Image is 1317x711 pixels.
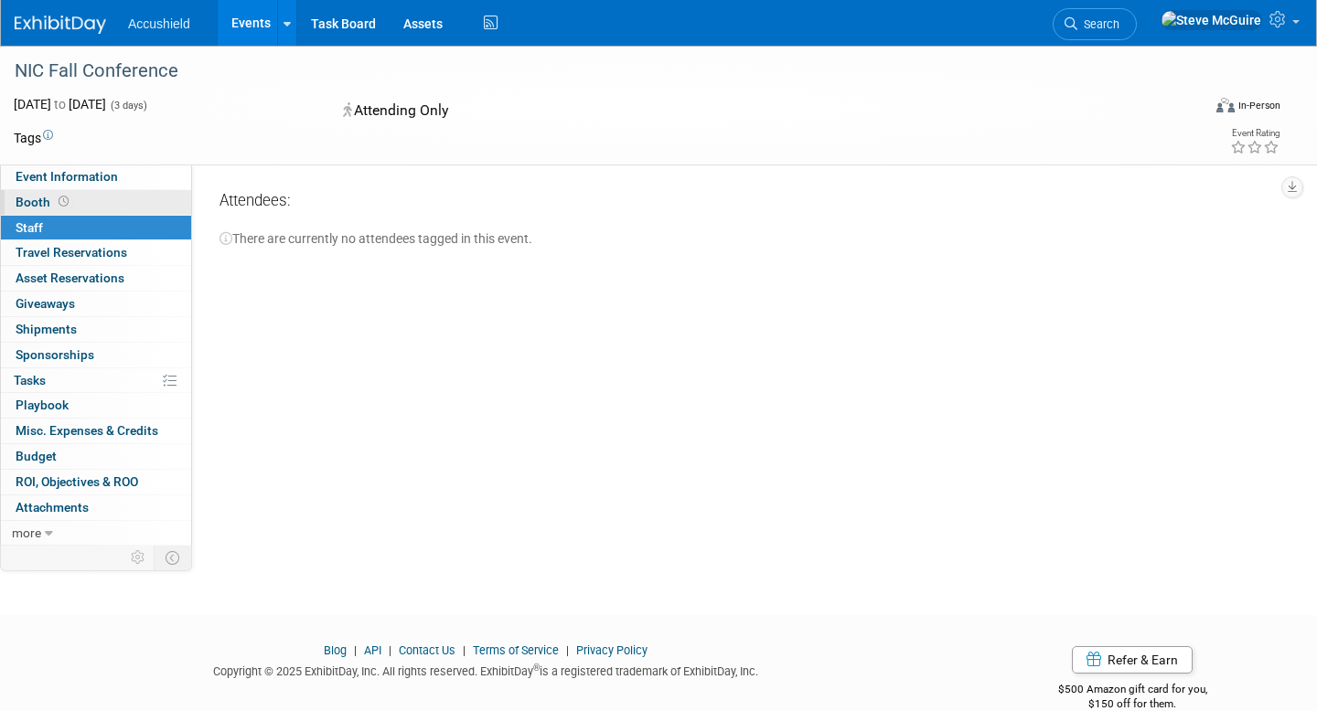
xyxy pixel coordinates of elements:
[1,190,191,215] a: Booth
[1,393,191,418] a: Playbook
[1,470,191,494] a: ROI, Objectives & ROO
[16,500,89,515] span: Attachments
[219,214,1267,248] div: There are currently no attendees tagged in this event.
[1237,99,1280,112] div: In-Person
[14,129,53,147] td: Tags
[1092,95,1280,122] div: Event Format
[1230,129,1280,138] div: Event Rating
[155,546,192,569] td: Toggle Event Tabs
[128,16,190,31] span: Accushield
[324,643,347,657] a: Blog
[8,55,1172,88] div: NIC Fall Conference
[109,100,147,111] span: (3 days)
[16,474,138,489] span: ROI, Objectives & ROO
[384,643,396,657] span: |
[1,216,191,240] a: Staff
[14,97,106,111] span: [DATE] [DATE]
[1,495,191,520] a: Attachments
[562,643,573,657] span: |
[349,643,361,657] span: |
[219,190,1267,214] div: Attendees:
[1,368,191,393] a: Tasks
[16,296,75,311] span: Giveaways
[15,16,106,34] img: ExhibitDay
[1,343,191,367] a: Sponsorships
[576,643,648,657] a: Privacy Policy
[16,347,94,362] span: Sponsorships
[533,663,540,673] sup: ®
[1,317,191,342] a: Shipments
[1,240,191,265] a: Travel Reservations
[1,444,191,469] a: Budget
[399,643,455,657] a: Contact Us
[1,164,191,189] a: Event Information
[1,292,191,316] a: Giveaways
[16,271,124,285] span: Asset Reservations
[16,245,127,260] span: Travel Reservations
[1072,646,1193,674] a: Refer & Earn
[364,643,381,657] a: API
[1,266,191,291] a: Asset Reservations
[51,97,69,111] span: to
[458,643,470,657] span: |
[16,322,77,336] span: Shipments
[123,546,155,569] td: Personalize Event Tab Strip
[337,95,742,127] div: Attending Only
[16,423,158,438] span: Misc. Expenses & Credits
[16,398,69,412] span: Playbook
[1053,8,1137,40] a: Search
[16,220,43,235] span: Staff
[14,659,957,680] div: Copyright © 2025 ExhibitDay, Inc. All rights reserved. ExhibitDay is a registered trademark of Ex...
[1216,98,1235,112] img: Format-Inperson.png
[1077,17,1119,31] span: Search
[1,521,191,546] a: more
[16,449,57,463] span: Budget
[16,195,72,209] span: Booth
[16,169,118,184] span: Event Information
[1,419,191,443] a: Misc. Expenses & Credits
[473,643,559,657] a: Terms of Service
[14,373,46,387] span: Tasks
[1161,10,1262,30] img: Steve McGuire
[55,195,72,208] span: Booth not reserved yet
[12,525,41,540] span: more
